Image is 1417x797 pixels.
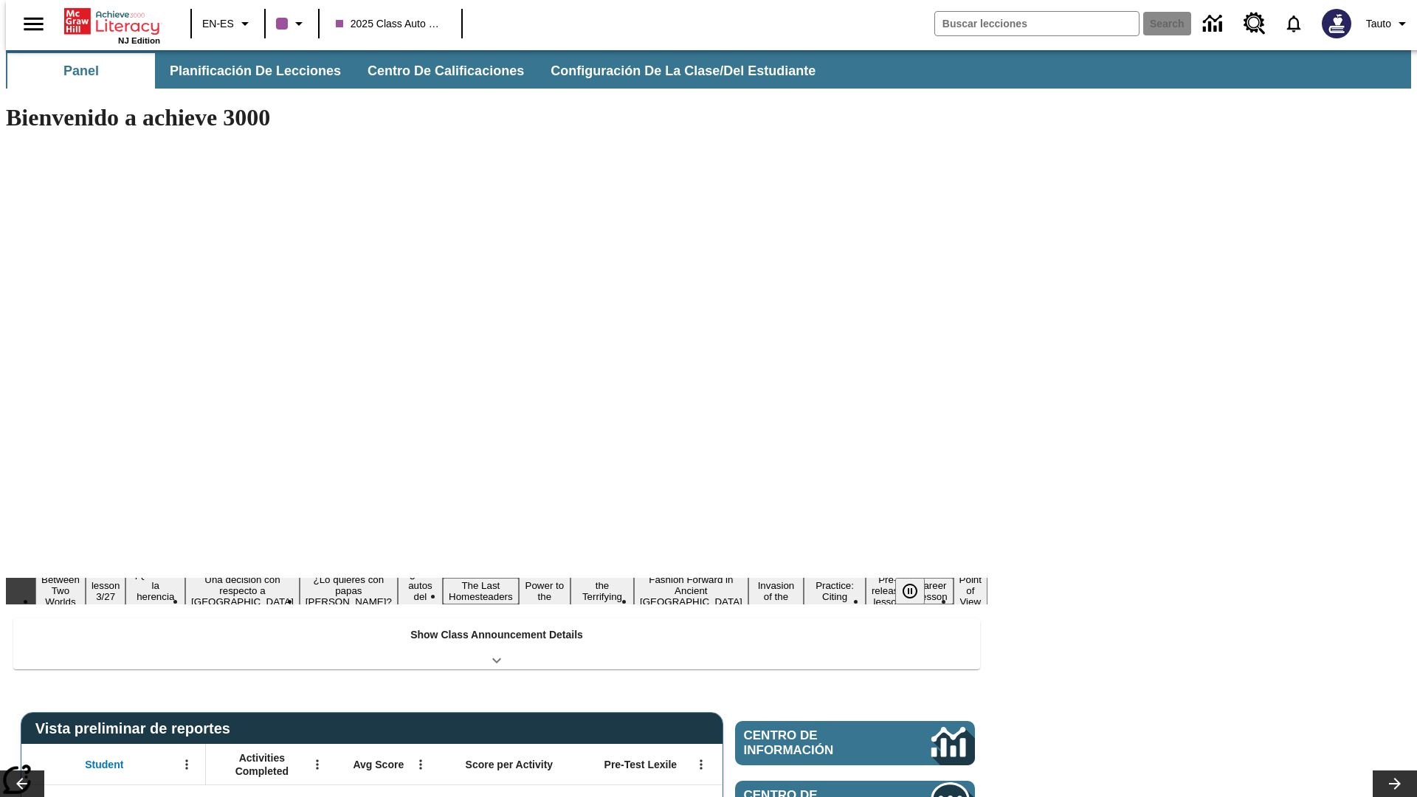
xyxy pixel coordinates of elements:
div: Pausar [895,578,940,604]
div: Portada [64,5,160,45]
button: Slide 1 Between Two Worlds [35,572,86,610]
button: Panel [7,53,155,89]
span: Avg Score [353,758,404,771]
button: Language: EN-ES, Selecciona un idioma [196,10,260,37]
button: Abrir el menú lateral [12,2,55,46]
div: Subbarra de navegación [6,53,829,89]
p: Show Class Announcement Details [410,627,583,643]
button: Centro de calificaciones [356,53,536,89]
input: search field [935,12,1139,35]
span: Pre-Test Lexile [604,758,678,771]
a: Centro de información [1194,4,1235,44]
button: Slide 13 Pre-release lesson [866,572,910,610]
a: Notificaciones [1275,4,1313,43]
button: Slide 3 ¡Qué viva la herencia hispana! [125,567,185,615]
button: Slide 6 ¿Los autos del futuro? [398,567,443,615]
span: EN-ES [202,16,234,32]
span: Activities Completed [213,751,311,778]
div: Show Class Announcement Details [13,618,980,669]
button: Perfil/Configuración [1360,10,1417,37]
span: Vista preliminar de reportes [35,720,238,737]
h1: Bienvenido a achieve 3000 [6,104,987,131]
button: Slide 9 Attack of the Terrifying Tomatoes [570,567,634,615]
button: Slide 11 The Invasion of the Free CD [748,567,804,615]
button: Slide 12 Mixed Practice: Citing Evidence [804,567,866,615]
button: Slide 15 Point of View [954,572,987,610]
a: Portada [64,7,160,36]
span: Score per Activity [466,758,554,771]
a: Centro de información [735,721,975,765]
button: Carrusel de lecciones, seguir [1373,770,1417,797]
a: Centro de recursos, Se abrirá en una pestaña nueva. [1235,4,1275,44]
button: Configuración de la clase/del estudiante [539,53,827,89]
button: Slide 8 Solar Power to the People [519,567,570,615]
button: Slide 2 Test lesson 3/27 en [86,567,126,615]
span: NJ Edition [118,36,160,45]
button: Abrir menú [176,753,198,776]
button: Planificación de lecciones [158,53,353,89]
button: Abrir menú [410,753,432,776]
div: Subbarra de navegación [6,50,1411,89]
button: Slide 10 Fashion Forward in Ancient Rome [634,572,748,610]
button: Escoja un nuevo avatar [1313,4,1360,43]
span: Centro de información [744,728,882,758]
button: Abrir menú [306,753,328,776]
span: Student [85,758,123,771]
button: El color de la clase es morado/púrpura. Cambiar el color de la clase. [270,10,314,37]
button: Slide 7 The Last Homesteaders [443,578,519,604]
button: Pausar [895,578,925,604]
button: Slide 4 Una decisión con respecto a Islandia [185,572,300,610]
button: Slide 5 ¿Lo quieres con papas fritas? [300,572,398,610]
button: Abrir menú [690,753,712,776]
span: 2025 Class Auto Grade 13 [336,16,445,32]
img: Avatar [1322,9,1351,38]
span: Tauto [1366,16,1391,32]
